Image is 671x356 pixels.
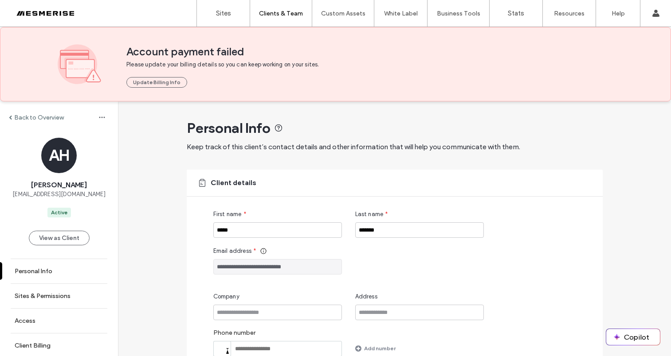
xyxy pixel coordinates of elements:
label: Sites [216,9,231,17]
label: Add number [364,341,396,356]
span: Client details [211,178,256,188]
button: Copilot [606,329,660,345]
button: View as Client [29,231,90,245]
label: Help [612,10,625,17]
label: Stats [508,9,524,17]
input: Address [355,305,484,320]
label: Business Tools [437,10,480,17]
span: Please update your billing details so you can keep working on your sites. [126,60,355,69]
label: Client Billing [15,342,51,349]
label: White Label [384,10,418,17]
label: Sites & Permissions [15,292,71,300]
label: Resources [554,10,585,17]
label: Access [15,317,35,325]
label: Personal Info [15,267,52,275]
input: Company [213,305,342,320]
span: Company [213,292,239,301]
span: First name [213,210,242,219]
span: Last name [355,210,384,219]
input: First name [213,222,342,238]
span: Account payment failed [126,45,613,58]
span: Help [20,6,39,14]
label: Clients & Team [259,10,303,17]
button: Update Billing Info [126,77,187,88]
label: Back to Overview [14,114,64,121]
input: Email address [213,259,342,275]
label: Phone number [213,329,342,341]
div: Active [51,209,67,217]
span: Address [355,292,377,301]
span: Email address [213,247,252,255]
label: Custom Assets [321,10,365,17]
span: [EMAIL_ADDRESS][DOMAIN_NAME] [12,190,106,199]
span: Personal Info [187,119,271,137]
span: Keep track of this client’s contact details and other information that will help you communicate ... [187,143,520,151]
div: AH [41,138,77,173]
input: Last name [355,222,484,238]
span: [PERSON_NAME] [31,180,87,190]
